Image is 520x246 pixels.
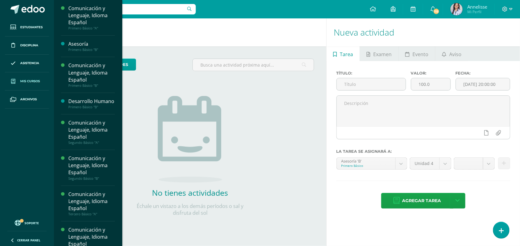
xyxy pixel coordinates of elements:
span: Archivos [20,97,37,102]
span: Unidad 4 [415,158,435,169]
a: Asistencia [5,55,49,73]
span: Annelisse [467,4,487,10]
div: Segundo Básico "B" [68,176,115,181]
div: Primero Básico "B" [68,105,115,109]
div: Asesoría [68,40,115,48]
a: Tarea [327,46,360,61]
img: no_activities.png [158,96,222,183]
a: Mis cursos [5,72,49,90]
a: Estudiantes [5,18,49,37]
span: Aviso [450,47,462,62]
span: Mi Perfil [467,9,487,14]
a: Asesoría 'B'Primero Básico [337,158,407,169]
label: La tarea se asignará a: [336,149,510,154]
a: Desarrollo HumanoPrimero Básico "B" [68,98,115,109]
span: Estudiantes [20,25,43,30]
input: Busca un usuario... [58,4,196,14]
span: Tarea [340,47,353,62]
div: Comunicación y Lenguaje, Idioma Español [68,5,115,26]
label: Título: [336,71,406,75]
div: Comunicación y Lenguaje, Idioma Español [68,155,115,176]
a: Evento [399,46,435,61]
a: Comunicación y Lenguaje, Idioma EspañolPrimero Básico "B" [68,62,115,87]
a: Archivos [5,90,49,109]
a: Disciplina [5,37,49,55]
a: Comunicación y Lenguaje, Idioma EspañolPrimero Básico "A" [68,5,115,30]
span: Mis cursos [20,79,40,84]
a: Comunicación y Lenguaje, Idioma EspañolSegundo Básico "A" [68,119,115,145]
input: Fecha de entrega [456,78,510,90]
span: Cerrar panel [17,238,40,242]
a: Comunicación y Lenguaje, Idioma EspañolSegundo Básico "B" [68,155,115,180]
label: Valor: [411,71,451,75]
h1: Actividades [61,18,319,46]
img: ce85313aab1a127fef2f1313fe16fa65.png [450,3,463,15]
p: Échale un vistazo a los demás períodos o sal y disfruta del sol [129,203,251,216]
label: Fecha: [456,71,510,75]
input: Busca una actividad próxima aquí... [193,59,313,71]
a: Comunicación y Lenguaje, Idioma EspañolTercero Básico "A" [68,191,115,216]
div: Comunicación y Lenguaje, Idioma Español [68,62,115,83]
div: Segundo Básico "A" [68,140,115,145]
a: Aviso [435,46,468,61]
span: Soporte [25,221,39,225]
div: Tercero Básico "A" [68,212,115,216]
a: Examen [360,46,398,61]
div: Desarrollo Humano [68,98,115,105]
a: AsesoríaPrimero Básico "B" [68,40,115,52]
div: Primero Básico [341,163,391,168]
div: Comunicación y Lenguaje, Idioma Español [68,119,115,140]
span: 115 [433,8,440,15]
div: Comunicación y Lenguaje, Idioma Español [68,191,115,212]
a: Soporte [7,218,47,227]
input: Título [337,78,406,90]
a: Unidad 4 [410,158,451,169]
div: Asesoría 'B' [341,158,391,163]
div: Primero Básico "A" [68,26,115,30]
input: Puntos máximos [411,78,450,90]
h2: No tienes actividades [129,187,251,198]
div: Primero Básico "B" [68,83,115,88]
span: Asistencia [20,61,39,66]
span: Evento [413,47,429,62]
span: Agregar tarea [402,193,441,208]
span: Disciplina [20,43,38,48]
h1: Nueva actividad [334,18,513,46]
span: Examen [373,47,392,62]
div: Primero Básico "B" [68,48,115,52]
